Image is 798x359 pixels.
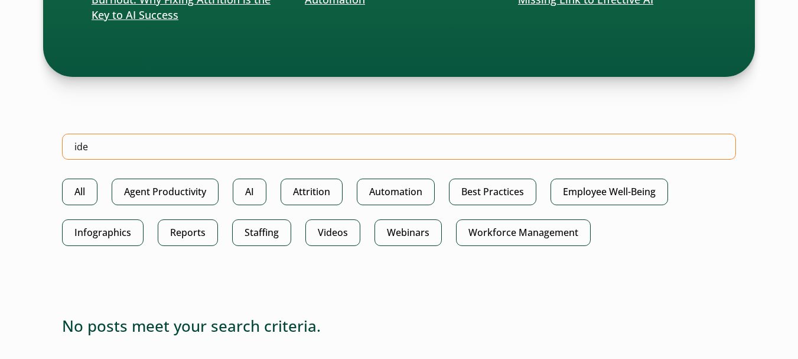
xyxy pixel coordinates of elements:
[374,219,442,246] a: Webinars
[281,179,343,205] a: Attrition
[62,317,736,335] h3: No posts meet your search criteria.
[305,219,360,246] a: Videos
[357,179,435,205] a: Automation
[551,179,668,205] a: Employee Well-Being
[449,179,536,205] a: Best Practices
[456,219,591,246] a: Workforce Management
[158,219,218,246] a: Reports
[62,219,144,246] a: Infographics
[233,179,266,205] a: AI
[112,179,219,205] a: Agent Productivity
[232,219,291,246] a: Staffing
[62,134,736,179] form: Search Intradiem
[62,134,736,160] input: Search
[62,179,97,205] a: All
